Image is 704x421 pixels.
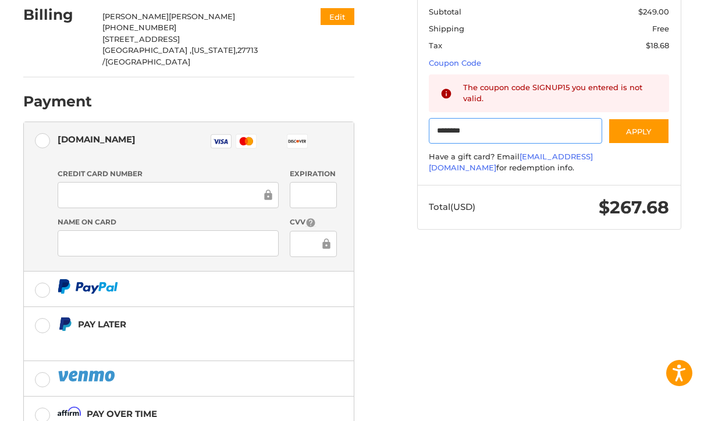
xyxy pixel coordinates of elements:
iframe: Google Customer Reviews [608,390,704,421]
div: [DOMAIN_NAME] [58,130,136,149]
span: [GEOGRAPHIC_DATA] , [102,45,191,55]
label: CVV [290,217,337,228]
label: Expiration [290,169,337,179]
img: PayPal icon [58,279,118,294]
span: Tax [429,41,442,50]
span: Total (USD) [429,201,475,212]
span: $249.00 [638,7,669,16]
button: Edit [321,8,354,25]
span: Subtotal [429,7,461,16]
span: Free [652,24,669,33]
span: [GEOGRAPHIC_DATA] [105,57,190,66]
span: Shipping [429,24,464,33]
iframe: PayPal Message 1 [58,336,301,347]
span: $18.68 [646,41,669,50]
input: Gift Certificate or Coupon Code [429,118,602,144]
div: Pay Later [78,315,301,334]
img: Affirm icon [58,406,81,421]
span: [US_STATE], [191,45,237,55]
label: Name on Card [58,217,279,227]
span: [PHONE_NUMBER] [102,23,176,32]
div: The coupon code SIGNUP15 you entered is not valid. [463,82,657,105]
img: Pay Later icon [58,317,72,331]
span: [PERSON_NAME] [169,12,235,21]
h2: Billing [23,6,91,24]
span: [STREET_ADDRESS] [102,34,180,44]
img: PayPal icon [58,369,117,383]
span: 27713 / [102,45,258,66]
span: $267.68 [599,197,669,218]
span: [PERSON_NAME] [102,12,169,21]
button: Apply [608,118,670,144]
label: Credit Card Number [58,169,279,179]
h2: Payment [23,92,92,110]
div: Have a gift card? Email for redemption info. [429,151,669,174]
a: Coupon Code [429,58,481,67]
